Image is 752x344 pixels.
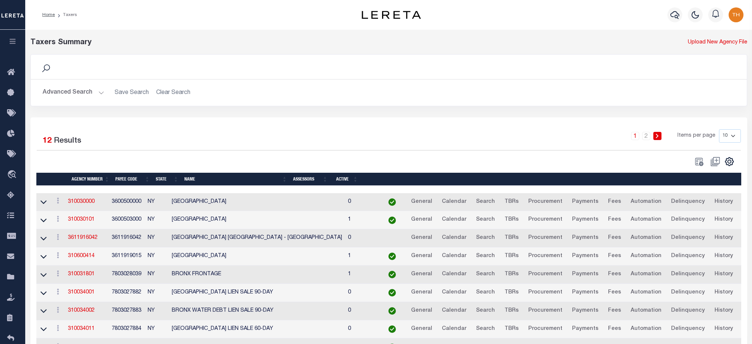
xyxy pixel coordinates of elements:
[55,12,77,18] li: Taxers
[605,305,624,317] a: Fees
[109,302,145,320] td: 7803027883
[109,247,145,266] td: 3611919015
[362,11,421,19] img: logo-dark.svg
[569,269,602,280] a: Payments
[627,269,665,280] a: Automation
[68,272,95,277] a: 310031801
[68,199,95,204] a: 310030000
[68,290,95,295] a: 310034001
[169,211,345,229] td: [GEOGRAPHIC_DATA]
[501,323,522,335] a: TBRs
[439,214,470,226] a: Calendar
[525,323,566,335] a: Procurement
[642,132,650,140] a: 2
[525,269,566,280] a: Procurement
[388,253,396,260] img: check-icon-green.svg
[109,320,145,338] td: 7803027884
[68,308,95,313] a: 310034002
[668,214,708,226] a: Delinquency
[42,13,55,17] a: Home
[605,287,624,299] a: Fees
[627,323,665,335] a: Automation
[68,253,95,259] a: 310600414
[668,323,708,335] a: Delinquency
[345,211,380,229] td: 1
[605,323,624,335] a: Fees
[473,305,498,317] a: Search
[439,250,470,262] a: Calendar
[408,214,436,226] a: General
[112,173,153,186] th: Payee Code: activate to sort column ascending
[43,137,52,145] span: 12
[711,250,736,262] a: History
[627,250,665,262] a: Automation
[473,323,498,335] a: Search
[109,284,145,302] td: 7803027882
[439,287,470,299] a: Calendar
[668,232,708,244] a: Delinquency
[473,269,498,280] a: Search
[169,302,345,320] td: BRONX WATER DEBT LIEN SALE 90-DAY
[361,173,744,186] th: &nbsp;
[627,305,665,317] a: Automation
[345,302,380,320] td: 0
[473,250,498,262] a: Search
[109,193,145,211] td: 3600500000
[388,217,396,224] img: check-icon-green.svg
[345,247,380,266] td: 1
[68,235,98,240] a: 3611916042
[501,196,522,208] a: TBRs
[439,196,470,208] a: Calendar
[30,37,565,48] div: Taxers Summary
[408,196,436,208] a: General
[439,232,470,244] a: Calendar
[605,196,624,208] a: Fees
[501,269,522,280] a: TBRs
[711,323,736,335] a: History
[605,269,624,280] a: Fees
[668,250,708,262] a: Delinquency
[569,196,602,208] a: Payments
[569,232,602,244] a: Payments
[627,287,665,299] a: Automation
[711,232,736,244] a: History
[408,269,436,280] a: General
[711,287,736,299] a: History
[145,193,168,211] td: NY
[473,214,498,226] a: Search
[388,307,396,315] img: check-icon-green.svg
[69,173,112,186] th: Agency Number: activate to sort column ascending
[109,211,145,229] td: 3600503000
[501,250,522,262] a: TBRs
[473,196,498,208] a: Search
[569,250,602,262] a: Payments
[525,232,566,244] a: Procurement
[290,173,331,186] th: Assessors: activate to sort column ascending
[169,229,345,247] td: [GEOGRAPHIC_DATA] [GEOGRAPHIC_DATA] - [GEOGRAPHIC_DATA]
[345,284,380,302] td: 0
[408,232,436,244] a: General
[408,305,436,317] a: General
[439,323,470,335] a: Calendar
[668,305,708,317] a: Delinquency
[711,214,736,226] a: History
[408,287,436,299] a: General
[627,232,665,244] a: Automation
[169,247,345,266] td: [GEOGRAPHIC_DATA]
[68,326,95,331] a: 310034011
[145,229,168,247] td: NY
[345,229,380,247] td: 0
[109,266,145,284] td: 7803028039
[181,173,290,186] th: Name: activate to sort column ascending
[439,269,470,280] a: Calendar
[145,284,168,302] td: NY
[525,287,566,299] a: Procurement
[388,289,396,296] img: check-icon-green.svg
[569,305,602,317] a: Payments
[145,247,168,266] td: NY
[408,250,436,262] a: General
[501,305,522,317] a: TBRs
[109,229,145,247] td: 3611916042
[43,85,104,100] button: Advanced Search
[145,302,168,320] td: NY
